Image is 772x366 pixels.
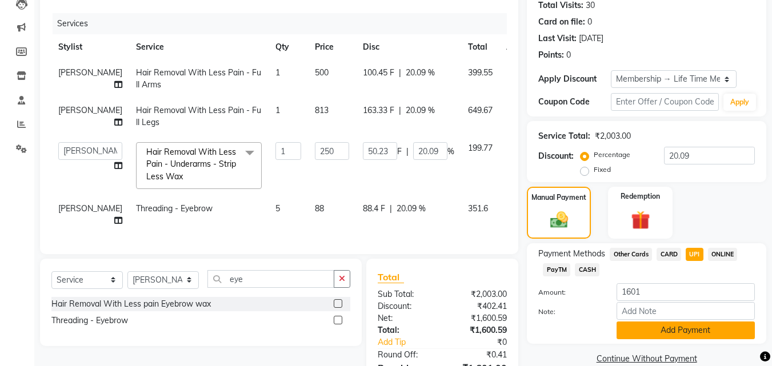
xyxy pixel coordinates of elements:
span: CASH [575,263,599,276]
div: 0 [566,49,571,61]
span: Other Cards [610,248,652,261]
th: Stylist [51,34,129,60]
div: Discount: [369,300,442,312]
span: | [399,104,401,116]
a: Add Tip [369,336,454,348]
span: 199.77 [468,143,493,153]
label: Manual Payment [531,192,586,203]
button: Add Payment [617,321,755,339]
div: ₹1,600.59 [442,324,515,336]
span: 813 [315,105,329,115]
img: _cash.svg [545,210,574,230]
div: Service Total: [538,130,590,142]
th: Total [461,34,499,60]
span: 20.09 % [406,67,435,79]
div: Points: [538,49,564,61]
label: Note: [530,307,607,317]
span: Hair Removal With Less Pain - Full Legs [136,105,261,127]
div: Apply Discount [538,73,610,85]
div: [DATE] [579,33,603,45]
div: ₹402.41 [442,300,515,312]
div: Round Off: [369,349,442,361]
img: _gift.svg [625,208,656,232]
span: | [399,67,401,79]
span: | [390,203,392,215]
span: 1 [275,67,280,78]
th: Price [308,34,356,60]
span: 20.09 % [397,203,426,215]
span: 351.6 [468,203,488,214]
th: Service [129,34,269,60]
button: Apply [723,94,756,111]
span: Hair Removal With Less Pain - Underarms - Strip Less Wax [146,147,236,182]
span: [PERSON_NAME] [58,67,122,78]
span: 1 [275,105,280,115]
div: ₹2,003.00 [595,130,631,142]
th: Action [499,34,537,60]
div: Threading - Eyebrow [51,315,128,327]
label: Percentage [594,150,630,160]
label: Redemption [621,191,660,202]
div: Card on file: [538,16,585,28]
span: 88 [315,203,324,214]
span: 500 [315,67,329,78]
span: 20.09 % [406,104,435,116]
span: CARD [657,248,681,261]
label: Fixed [594,164,611,175]
a: Continue Without Payment [529,353,764,365]
a: x [183,171,188,182]
input: Add Note [617,302,755,320]
span: 88.4 F [363,203,385,215]
div: Last Visit: [538,33,577,45]
div: Hair Removal With Less pain Eyebrow wax [51,298,211,310]
span: F [397,146,402,158]
span: 5 [275,203,280,214]
th: Qty [269,34,308,60]
input: Enter Offer / Coupon Code [611,93,719,111]
span: % [447,146,454,158]
span: Threading - Eyebrow [136,203,213,214]
div: ₹0 [455,336,516,348]
span: [PERSON_NAME] [58,105,122,115]
div: ₹0.41 [442,349,515,361]
span: 649.67 [468,105,493,115]
span: UPI [686,248,703,261]
span: [PERSON_NAME] [58,203,122,214]
div: 0 [587,16,592,28]
div: Coupon Code [538,96,610,108]
span: 100.45 F [363,67,394,79]
div: Total: [369,324,442,336]
div: ₹1,600.59 [442,312,515,324]
div: Sub Total: [369,288,442,300]
div: ₹2,003.00 [442,288,515,300]
div: Discount: [538,150,574,162]
span: 399.55 [468,67,493,78]
span: Hair Removal With Less Pain - Full Arms [136,67,261,90]
input: Search or Scan [207,270,334,288]
span: Total [378,271,404,283]
span: ONLINE [708,248,738,261]
label: Amount: [530,287,607,297]
span: | [406,146,409,158]
th: Disc [356,34,461,60]
div: Services [53,13,515,34]
span: Payment Methods [538,248,605,260]
span: 163.33 F [363,104,394,116]
div: Net: [369,312,442,324]
input: Amount [617,283,755,301]
span: PayTM [543,263,570,276]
